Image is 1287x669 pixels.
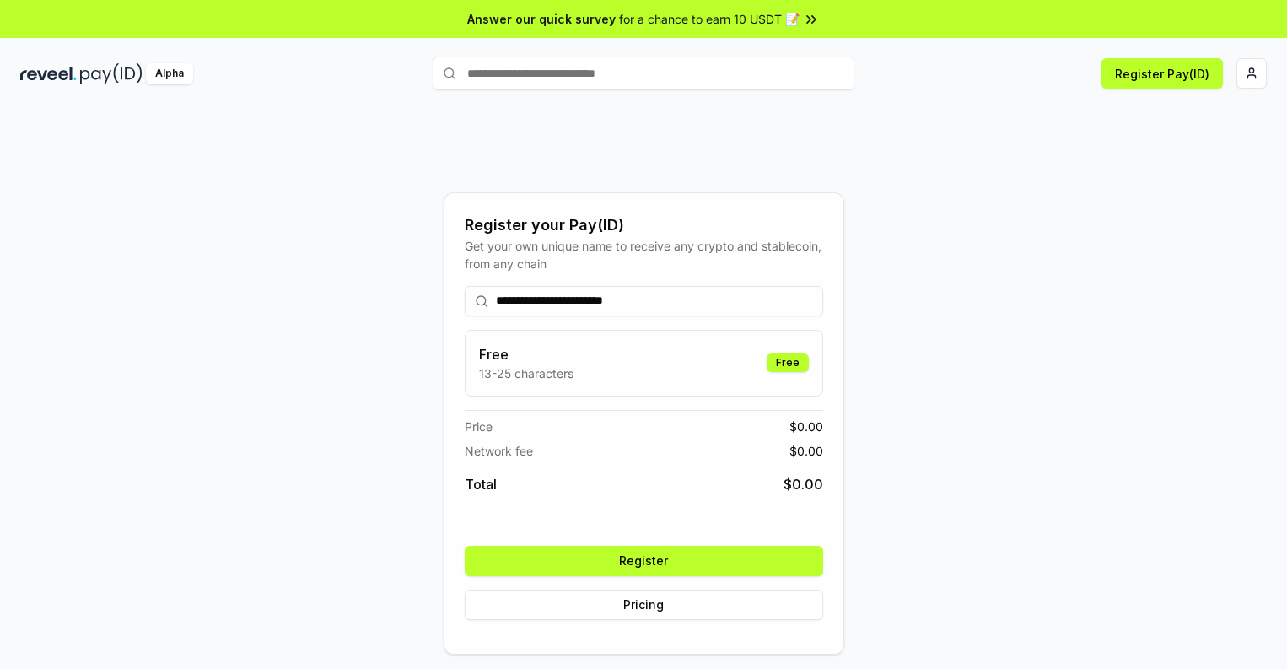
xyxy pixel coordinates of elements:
[465,442,533,460] span: Network fee
[467,10,616,28] span: Answer our quick survey
[465,590,823,620] button: Pricing
[465,546,823,576] button: Register
[789,418,823,435] span: $ 0.00
[784,474,823,494] span: $ 0.00
[465,474,497,494] span: Total
[789,442,823,460] span: $ 0.00
[80,63,143,84] img: pay_id
[619,10,800,28] span: for a chance to earn 10 USDT 📝
[465,418,493,435] span: Price
[767,353,809,372] div: Free
[1101,58,1223,89] button: Register Pay(ID)
[479,364,573,382] p: 13-25 characters
[146,63,193,84] div: Alpha
[479,344,573,364] h3: Free
[465,237,823,272] div: Get your own unique name to receive any crypto and stablecoin, from any chain
[20,63,77,84] img: reveel_dark
[465,213,823,237] div: Register your Pay(ID)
